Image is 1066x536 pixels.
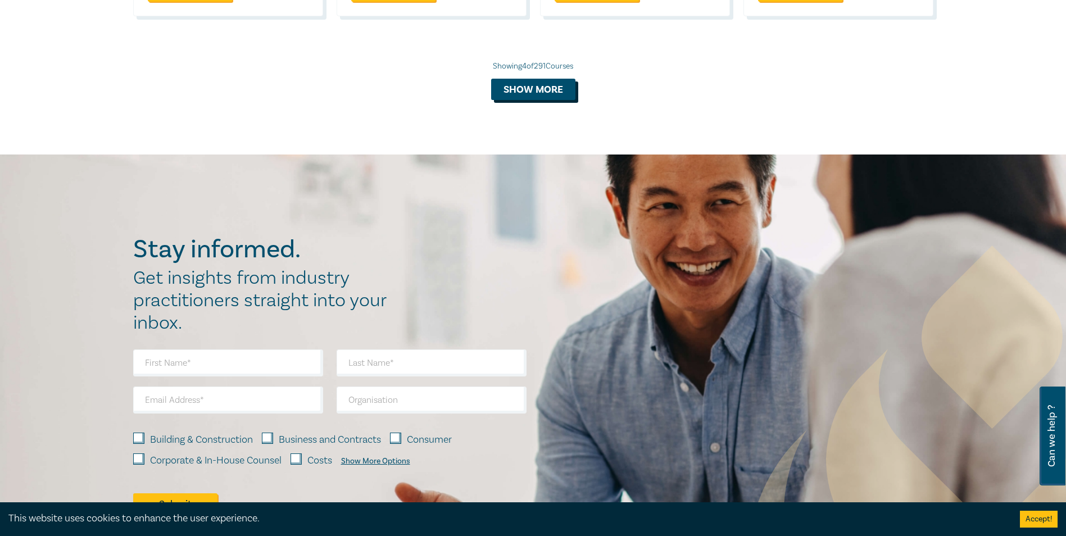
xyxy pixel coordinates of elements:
input: Last Name* [337,349,527,376]
div: Showing 4 of 291 Courses [133,61,933,72]
input: Organisation [337,387,527,414]
label: Corporate & In-House Counsel [150,453,282,468]
div: This website uses cookies to enhance the user experience. [8,511,1003,526]
button: Accept cookies [1020,511,1058,528]
label: Costs [307,453,332,468]
h2: Stay informed. [133,235,398,264]
div: Show More Options [341,457,410,466]
button: Submit [133,493,217,515]
span: Can we help ? [1046,393,1057,479]
button: Show more [491,79,575,100]
h2: Get insights from industry practitioners straight into your inbox. [133,267,398,334]
input: First Name* [133,349,323,376]
label: Business and Contracts [279,433,381,447]
input: Email Address* [133,387,323,414]
label: Consumer [407,433,452,447]
label: Building & Construction [150,433,253,447]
